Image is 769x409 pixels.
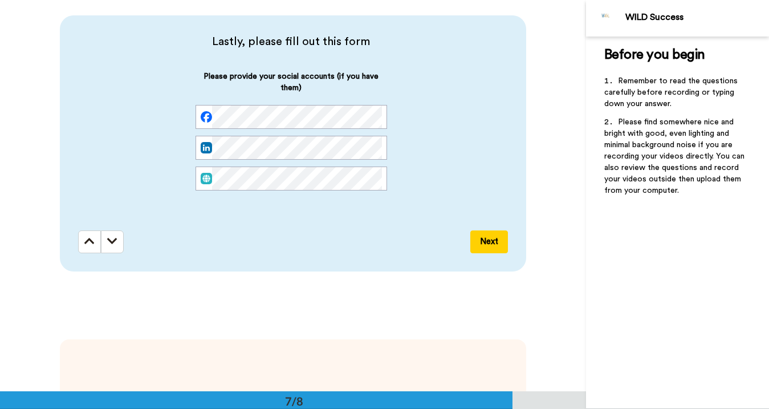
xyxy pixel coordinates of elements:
[267,393,322,409] div: 7/8
[201,173,212,184] img: web.svg
[604,118,747,195] span: Please find somewhere nice and bright with good, even lighting and minimal background noise if yo...
[625,12,768,23] div: WILD Success
[470,230,508,253] button: Next
[604,77,740,108] span: Remember to read the questions carefully before recording or typing down your answer.
[201,142,212,153] img: linked-in.png
[196,71,387,105] span: Please provide your social accounts (if you have them)
[604,48,705,62] span: Before you begin
[78,34,504,50] span: Lastly, please fill out this form
[592,5,620,32] img: Profile Image
[201,111,212,123] img: facebook.svg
